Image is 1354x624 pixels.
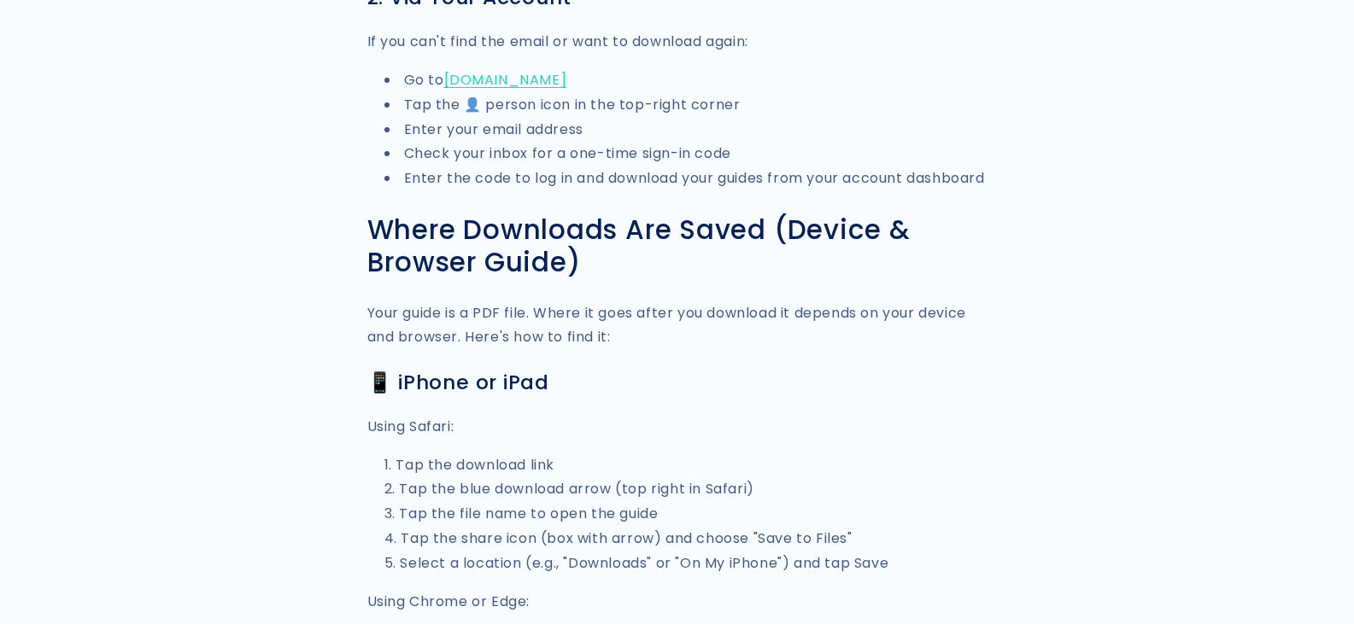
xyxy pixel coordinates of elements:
[384,166,988,191] li: Enter the code to log in and download your guides from your account dashboard
[367,301,988,351] p: Your guide is a PDF file. Where it goes after you download it depends on your device and browser....
[384,142,988,166] li: Check your inbox for a one-time sign-in code
[384,477,988,502] li: Tap the blue download arrow (top right in Safari)
[367,590,988,615] p: Using Chrome or Edge:
[384,453,988,478] li: Tap the download link
[367,30,988,55] p: If you can't find the email or want to download again:
[367,213,988,279] h2: Where Downloads Are Saved (Device & Browser Guide)
[384,527,988,551] li: Tap the share icon (box with arrow) and choose "Save to Files"
[384,93,988,118] li: Tap the 👤 person icon in the top-right corner
[384,502,988,527] li: Tap the file name to open the guide
[367,415,988,440] p: Using Safari:
[384,118,988,143] li: Enter your email address
[444,70,567,90] a: [DOMAIN_NAME]
[367,370,988,395] h3: 📱 iPhone or iPad
[384,551,988,576] li: Select a location (e.g., "Downloads" or "On My iPhone") and tap Save
[384,68,988,93] li: Go to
